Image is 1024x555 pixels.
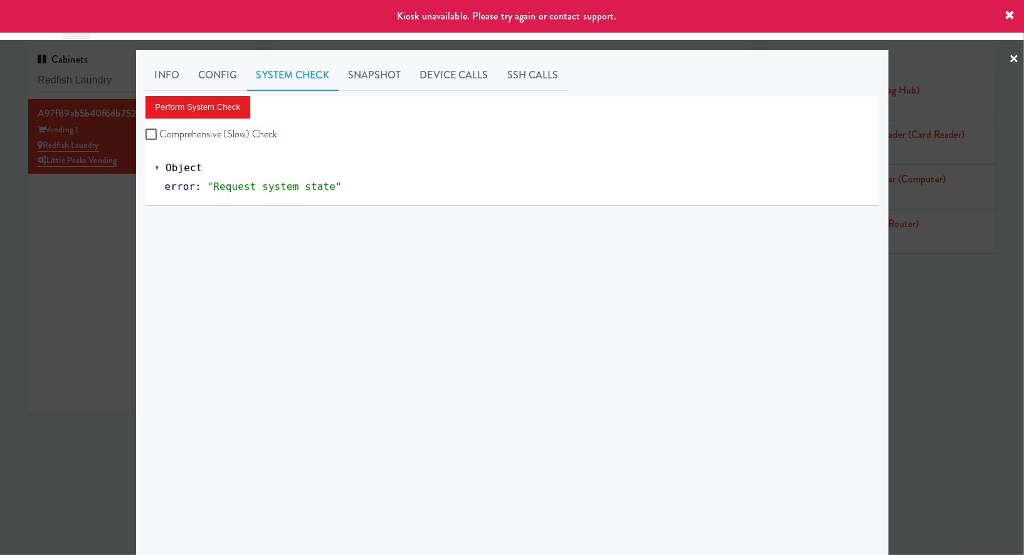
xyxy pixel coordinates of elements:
input: Comprehensive (Slow) Check [145,130,160,140]
span: : [195,181,201,193]
a: SSH Calls [498,60,568,91]
a: Device Calls [411,60,498,91]
button: Perform System Check [145,96,251,119]
span: "Request system state" [208,181,342,193]
label: Comprehensive (Slow) Check [145,125,278,144]
a: System Check [247,60,339,91]
a: × [1009,40,1019,79]
span: Kiosk unavailable. Please try again or contact support. [397,9,617,23]
span: error [165,181,196,193]
span: Object [166,162,202,174]
a: Snapshot [339,60,411,91]
a: Config [189,60,247,91]
a: Info [145,60,189,91]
